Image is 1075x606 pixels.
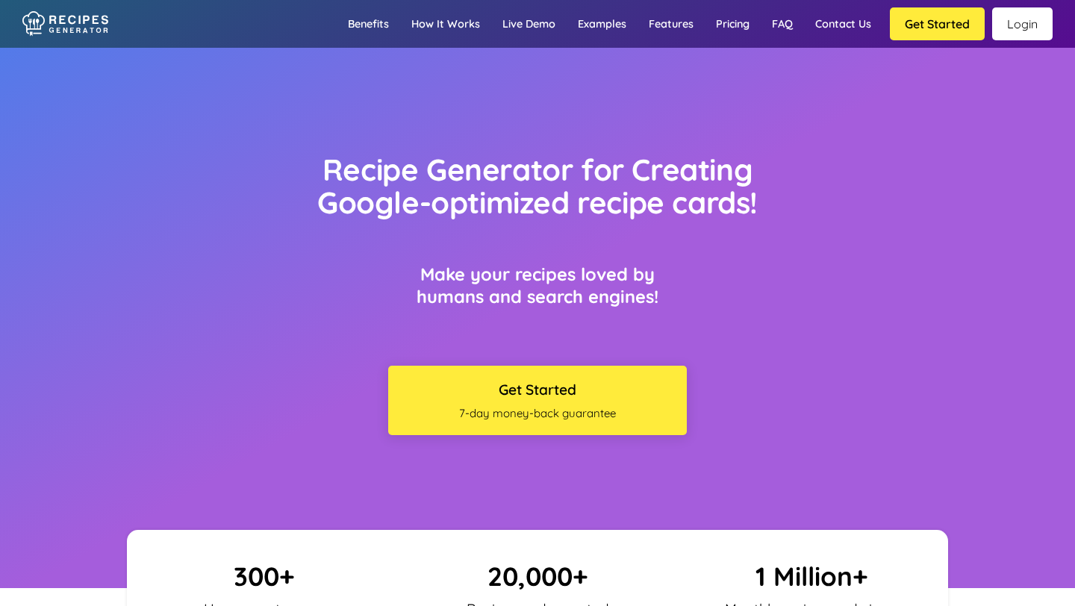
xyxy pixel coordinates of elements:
p: 1 Million+ [685,560,937,593]
a: Examples [567,2,638,46]
a: Features [638,2,705,46]
a: Contact us [804,2,882,46]
a: Login [992,7,1053,40]
button: Get Started7-day money-back guarantee [388,366,687,435]
span: 7-day money-back guarantee [396,406,679,420]
a: How it works [400,2,491,46]
h3: Make your recipes loved by humans and search engines! [388,263,687,307]
p: 20,000+ [412,560,664,593]
p: 300+ [138,560,390,593]
a: Live demo [491,2,567,46]
button: Get Started [890,7,985,40]
a: Pricing [705,2,761,46]
h1: Recipe Generator for Creating Google-optimized recipe cards! [285,153,791,219]
a: Benefits [337,2,400,46]
a: FAQ [761,2,804,46]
